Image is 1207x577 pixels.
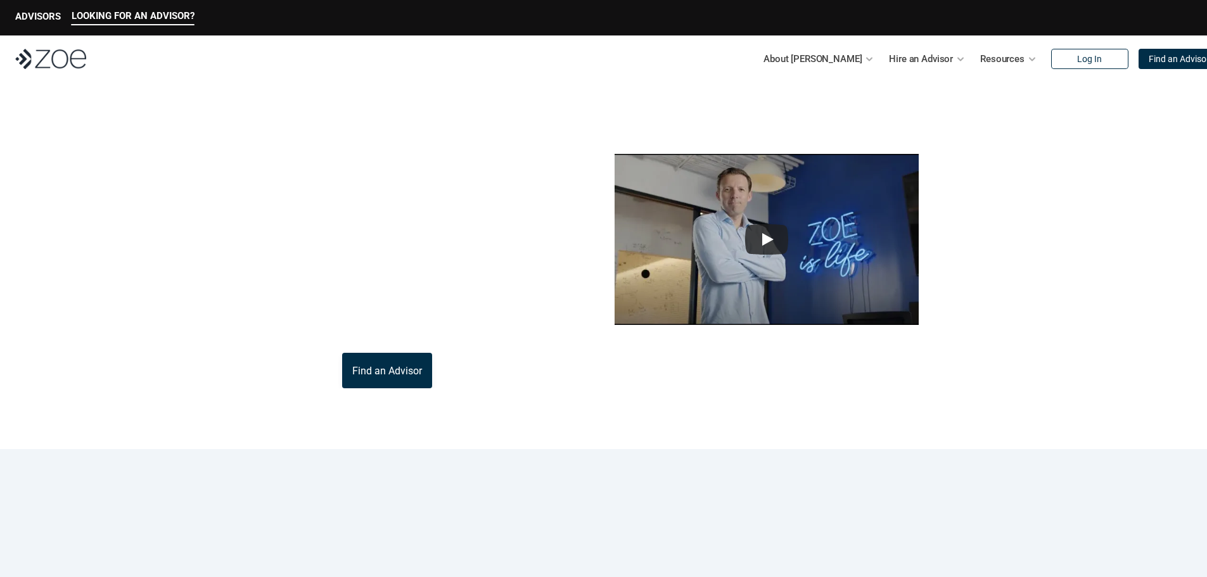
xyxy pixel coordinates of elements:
p: Resources [980,49,1025,68]
a: Log In [1051,49,1128,69]
a: Find an Advisor [342,353,432,388]
p: About [PERSON_NAME] [763,49,862,68]
p: [PERSON_NAME] is the modern wealth platform that allows you to find, hire, and work with vetted i... [224,201,551,262]
p: This video is not investment advice and should not be relied on for such advice or as a substitut... [551,333,984,348]
p: Through [PERSON_NAME]’s platform, you can connect with trusted financial advisors across [GEOGRAP... [224,277,551,338]
p: LOOKING FOR AN ADVISOR? [72,10,195,22]
p: ADVISORS [15,11,61,22]
p: Hire an Advisor [889,49,953,68]
p: Log In [1077,54,1102,65]
img: sddefault.webp [615,154,919,325]
p: Find an Advisor [352,365,422,377]
button: Play [745,224,788,255]
p: What is [PERSON_NAME]? [224,113,525,186]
